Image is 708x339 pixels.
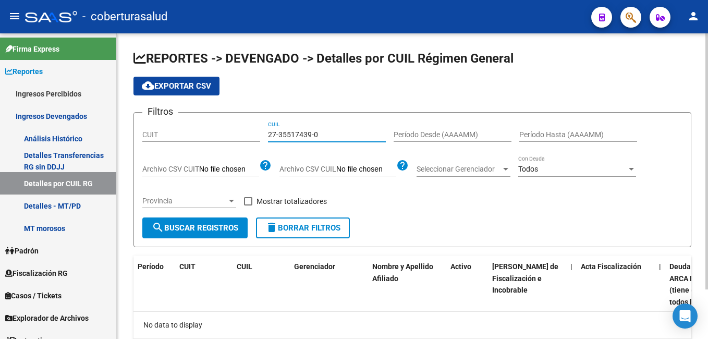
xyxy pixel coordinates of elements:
[152,221,164,234] mat-icon: search
[5,66,43,77] span: Reportes
[8,10,21,22] mat-icon: menu
[290,256,368,313] datatable-header-cell: Gerenciador
[5,290,62,301] span: Casos / Tickets
[199,165,259,174] input: Archivo CSV CUIT
[5,43,59,55] span: Firma Express
[659,262,661,271] span: |
[673,304,698,329] div: Open Intercom Messenger
[142,81,211,91] span: Exportar CSV
[5,268,68,279] span: Fiscalización RG
[175,256,233,313] datatable-header-cell: CUIT
[133,256,175,313] datatable-header-cell: Período
[259,159,272,172] mat-icon: help
[368,256,446,313] datatable-header-cell: Nombre y Apellido Afiliado
[655,256,665,313] datatable-header-cell: |
[577,256,655,313] datatable-header-cell: Acta Fiscalización
[518,165,538,173] span: Todos
[687,10,700,22] mat-icon: person
[237,262,252,271] span: CUIL
[233,256,290,313] datatable-header-cell: CUIL
[446,256,488,313] datatable-header-cell: Activo
[294,262,335,271] span: Gerenciador
[570,262,572,271] span: |
[133,312,691,338] div: No data to display
[265,221,278,234] mat-icon: delete
[566,256,577,313] datatable-header-cell: |
[133,51,514,66] span: REPORTES -> DEVENGADO -> Detalles por CUIL Régimen General
[138,262,164,271] span: Período
[417,165,501,174] span: Seleccionar Gerenciador
[142,217,248,238] button: Buscar Registros
[396,159,409,172] mat-icon: help
[179,262,196,271] span: CUIT
[450,262,471,271] span: Activo
[581,262,641,271] span: Acta Fiscalización
[142,104,178,119] h3: Filtros
[372,262,433,283] span: Nombre y Apellido Afiliado
[5,245,39,257] span: Padrón
[82,5,167,28] span: - coberturasalud
[336,165,396,174] input: Archivo CSV CUIL
[152,223,238,233] span: Buscar Registros
[142,165,199,173] span: Archivo CSV CUIT
[492,262,558,295] span: [PERSON_NAME] de Fiscalización e Incobrable
[257,195,327,208] span: Mostrar totalizadores
[142,79,154,92] mat-icon: cloud_download
[256,217,350,238] button: Borrar Filtros
[5,312,89,324] span: Explorador de Archivos
[265,223,340,233] span: Borrar Filtros
[488,256,566,313] datatable-header-cell: Deuda Bruta Neto de Fiscalización e Incobrable
[142,197,227,205] span: Provincia
[279,165,336,173] span: Archivo CSV CUIL
[133,77,219,95] button: Exportar CSV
